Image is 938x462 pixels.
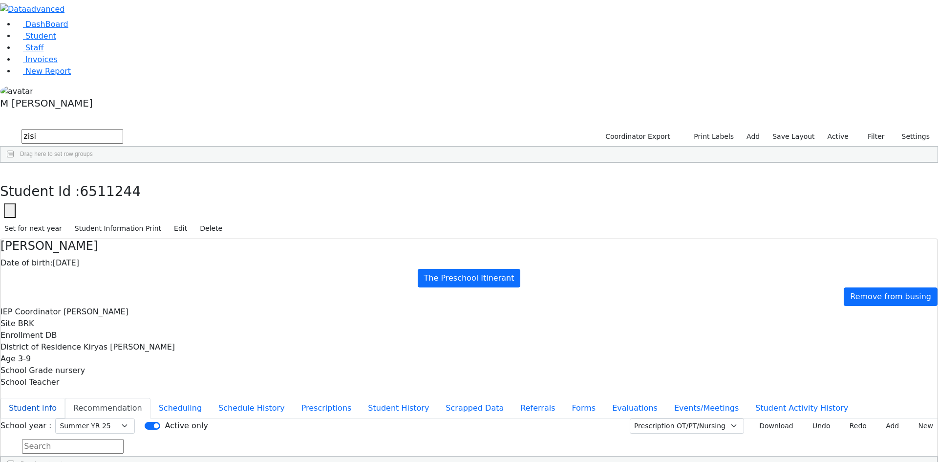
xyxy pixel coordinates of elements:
button: Schedule History [210,398,293,418]
button: Evaluations [604,398,666,418]
span: DashBoard [25,20,68,29]
label: Active only [165,420,208,432]
div: [DATE] [0,257,938,269]
button: Scheduling [150,398,210,418]
label: Enrollment [0,330,43,341]
button: Forms [563,398,604,418]
button: Add [875,418,903,434]
span: 3-9 [18,354,31,363]
a: Invoices [16,55,58,64]
button: Student Activity History [747,398,856,418]
span: BRK [18,319,34,328]
button: Delete [195,221,227,236]
button: Referrals [512,398,563,418]
button: Filter [855,129,889,144]
button: Print Labels [682,129,738,144]
a: The Preschool Itinerant [418,269,521,287]
label: IEP Coordinator [0,306,61,318]
button: Student History [360,398,437,418]
h4: [PERSON_NAME] [0,239,938,253]
span: Staff [25,43,43,52]
button: Download [748,418,798,434]
label: District of Residence [0,341,81,353]
a: Staff [16,43,43,52]
a: Student [16,31,56,41]
a: Remove from busing [844,287,938,306]
label: School year : [0,420,51,432]
button: Edit [170,221,192,236]
button: Save Layout [768,129,819,144]
label: Date of birth: [0,257,53,269]
span: Remove from busing [850,292,931,301]
label: Active [823,129,853,144]
a: New Report [16,66,71,76]
label: School Grade [0,365,53,376]
button: Student Information Print [70,221,166,236]
span: nursery [55,366,85,375]
input: Search [22,439,124,454]
button: Recommendation [65,398,150,418]
button: Prescriptions [293,398,360,418]
input: Search [21,129,123,144]
button: Coordinator Export [599,129,675,144]
span: Drag here to set row groups [20,151,93,157]
label: Age [0,353,16,365]
a: Add [742,129,764,144]
label: Site [0,318,16,330]
span: New Report [25,66,71,76]
button: Redo [839,418,871,434]
button: Settings [889,129,934,144]
span: Invoices [25,55,58,64]
label: School Teacher [0,376,59,388]
span: 6511244 [80,183,141,199]
span: [PERSON_NAME] [64,307,128,316]
button: Scrapped Data [437,398,512,418]
button: New [907,418,938,434]
button: Undo [802,418,835,434]
span: Student [25,31,56,41]
a: DashBoard [16,20,68,29]
button: Student info [0,398,65,418]
span: DB [45,330,57,340]
button: Events/Meetings [666,398,747,418]
span: Kiryas [PERSON_NAME] [84,342,175,352]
